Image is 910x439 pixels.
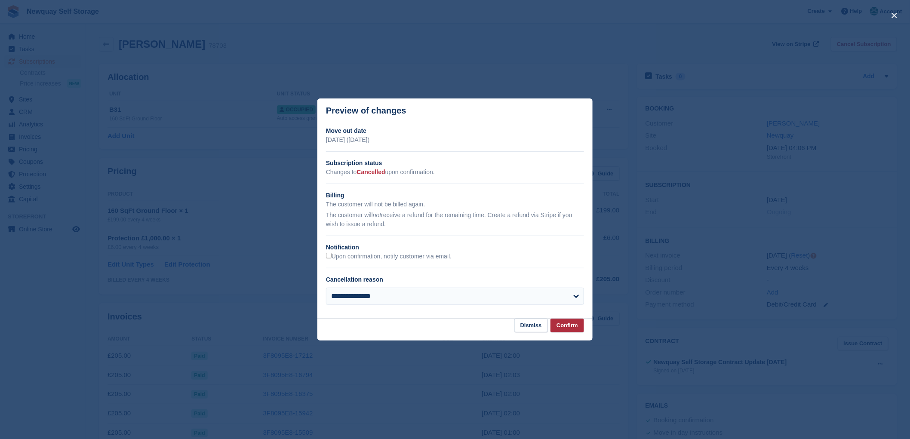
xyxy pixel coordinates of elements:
[326,126,584,135] h2: Move out date
[326,211,584,229] p: The customer will receive a refund for the remaining time. Create a refund via Stripe if you wish...
[326,276,383,283] label: Cancellation reason
[888,9,901,22] button: close
[514,319,548,333] button: Dismiss
[326,200,584,209] p: The customer will not be billed again.
[373,212,381,218] em: not
[326,159,584,168] h2: Subscription status
[357,169,385,175] span: Cancelled
[326,106,406,116] p: Preview of changes
[326,243,584,252] h2: Notification
[326,135,584,144] p: [DATE] ([DATE])
[550,319,584,333] button: Confirm
[326,253,332,258] input: Upon confirmation, notify customer via email.
[326,253,452,261] label: Upon confirmation, notify customer via email.
[326,191,584,200] h2: Billing
[326,168,584,177] p: Changes to upon confirmation.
